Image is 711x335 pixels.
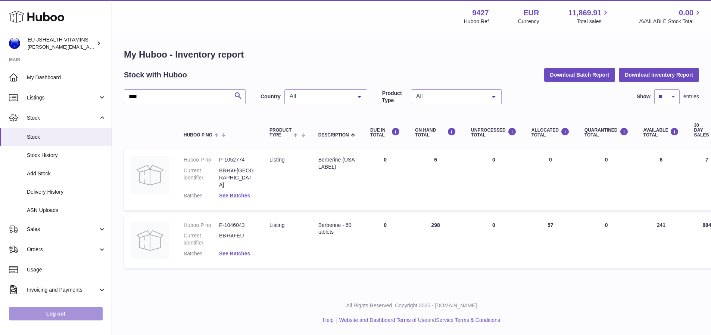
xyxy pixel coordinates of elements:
[637,93,651,100] label: Show
[184,232,219,246] dt: Current identifier
[370,127,400,138] div: DUE IN TOTAL
[436,317,500,323] a: Service Terms & Conditions
[318,133,349,138] span: Description
[269,157,284,163] span: listing
[472,8,489,18] strong: 9427
[219,222,255,229] dd: P-1046043
[288,93,352,100] span: All
[679,8,693,18] span: 0.00
[605,222,608,228] span: 0
[523,8,539,18] strong: EUR
[219,232,255,246] dd: BB+60-EU
[184,222,219,229] dt: Huboo P no
[568,8,601,18] span: 11,869.91
[636,214,687,269] td: 241
[27,94,98,101] span: Listings
[27,188,106,196] span: Delivery History
[415,127,456,138] div: ON HAND Total
[219,156,255,163] dd: P-1052774
[27,170,106,177] span: Add Stock
[683,93,699,100] span: entries
[9,307,103,320] a: Log out
[184,250,219,257] dt: Batches
[408,214,464,269] td: 298
[131,156,169,194] img: product image
[124,49,699,61] h1: My Huboo - Inventory report
[27,114,98,122] span: Stock
[464,214,524,269] td: 0
[27,74,106,81] span: My Dashboard
[124,70,187,80] h2: Stock with Huboo
[9,38,20,49] img: laura@jessicasepel.com
[337,317,500,324] li: and
[27,266,106,273] span: Usage
[524,149,577,210] td: 0
[639,8,702,25] a: 0.00 AVAILABLE Stock Total
[518,18,539,25] div: Currency
[339,317,427,323] a: Website and Dashboard Terms of Use
[27,226,98,233] span: Sales
[382,90,407,104] label: Product Type
[27,133,106,141] span: Stock
[414,93,486,100] span: All
[184,167,219,188] dt: Current identifier
[577,18,610,25] span: Total sales
[27,246,98,253] span: Orders
[28,36,95,50] div: EU JSHEALTH VITAMINS
[219,251,250,256] a: See Batches
[27,286,98,293] span: Invoicing and Payments
[219,167,255,188] dd: BB+60-[GEOGRAPHIC_DATA]
[363,149,408,210] td: 0
[318,156,355,170] div: Berberine (USA LABEL)
[318,222,355,236] div: Berberine - 60 tablets
[184,192,219,199] dt: Batches
[568,8,610,25] a: 11,869.91 Total sales
[27,207,106,214] span: ASN Uploads
[219,193,250,199] a: See Batches
[584,127,629,138] div: QUARANTINED Total
[408,149,464,210] td: 6
[131,222,169,259] img: product image
[27,152,106,159] span: Stock History
[464,18,489,25] div: Huboo Ref
[323,317,334,323] a: Help
[639,18,702,25] span: AVAILABLE Stock Total
[269,222,284,228] span: listing
[269,128,291,138] span: Product Type
[184,133,212,138] span: Huboo P no
[531,127,570,138] div: ALLOCATED Total
[544,68,615,82] button: Download Batch Report
[363,214,408,269] td: 0
[636,149,687,210] td: 6
[524,214,577,269] td: 57
[619,68,699,82] button: Download Inventory Report
[28,44,150,50] span: [PERSON_NAME][EMAIL_ADDRESS][DOMAIN_NAME]
[643,127,679,138] div: AVAILABLE Total
[184,156,219,163] dt: Huboo P no
[261,93,281,100] label: Country
[471,127,517,138] div: UNPROCESSED Total
[464,149,524,210] td: 0
[605,157,608,163] span: 0
[118,302,705,309] p: All Rights Reserved. Copyright 2025 - [DOMAIN_NAME]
